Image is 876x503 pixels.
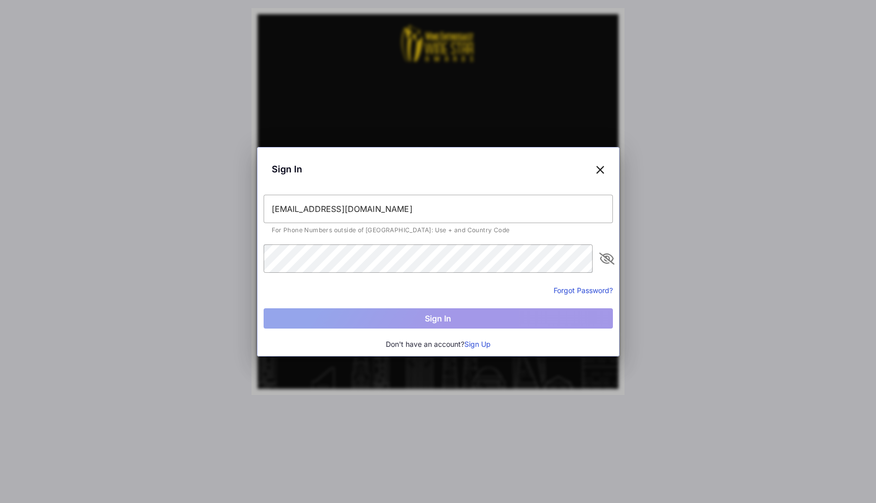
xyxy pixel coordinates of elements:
span: Sign In [272,162,302,176]
button: Sign Up [464,339,491,350]
button: Forgot Password? [554,285,613,296]
i: appended action [601,253,613,265]
input: Email or Phone Number [264,195,613,223]
button: Sign In [264,308,613,329]
div: For Phone Numbers outside of [GEOGRAPHIC_DATA]: Use + and Country Code [272,227,605,233]
div: Don't have an account? [264,339,613,350]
